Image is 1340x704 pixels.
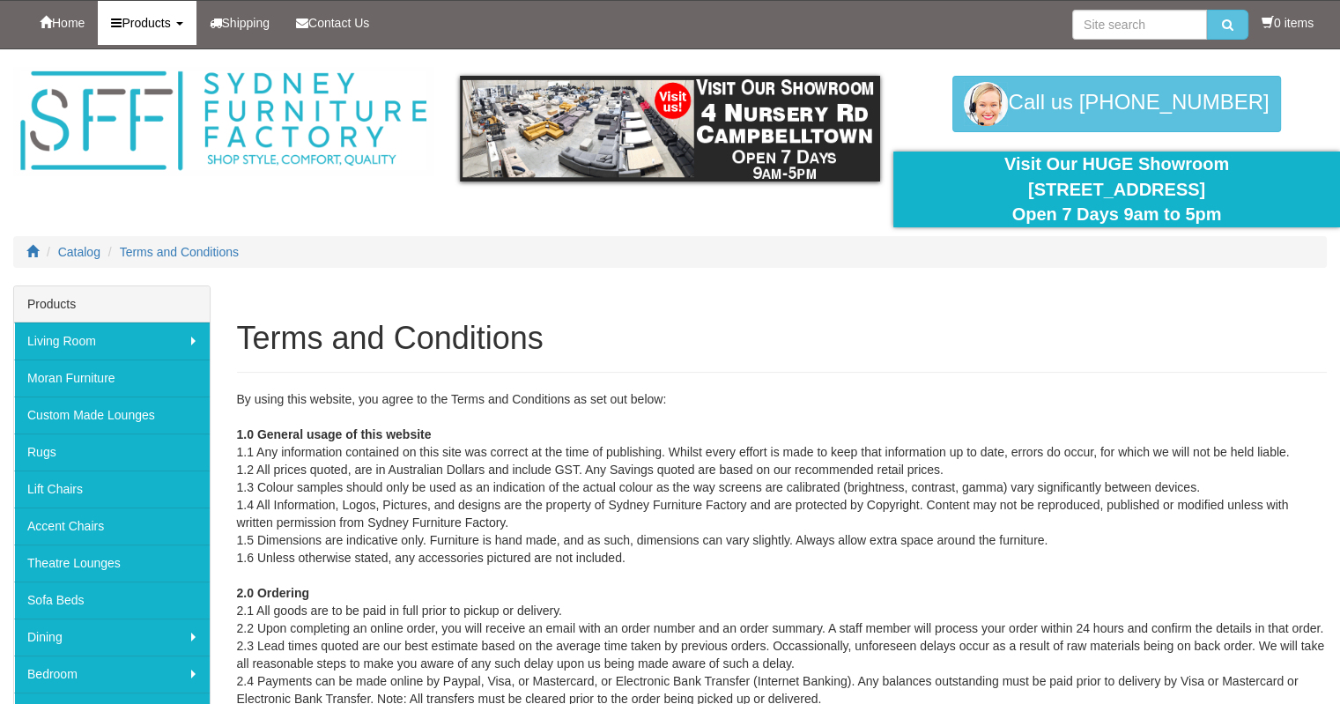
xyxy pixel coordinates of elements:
a: Shipping [196,1,284,45]
strong: 1.0 General usage of this website [237,427,432,441]
span: Home [52,16,85,30]
a: Home [26,1,98,45]
a: Custom Made Lounges [14,396,210,434]
div: Products [14,286,210,322]
a: Contact Us [283,1,382,45]
span: Shipping [222,16,270,30]
input: Site search [1072,10,1207,40]
a: Theatre Lounges [14,545,210,582]
span: Products [122,16,170,30]
a: Bedroom [14,656,210,693]
a: Accent Chairs [14,508,210,545]
a: Lift Chairs [14,471,210,508]
span: Contact Us [308,16,369,30]
a: Dining [14,619,210,656]
img: showroom.gif [460,76,880,182]
h1: Terms and Conditions [237,321,1328,356]
a: Terms and Conditions [120,245,239,259]
div: Visit Our HUGE Showroom [STREET_ADDRESS] Open 7 Days 9am to 5pm [907,152,1327,227]
a: Products [98,1,196,45]
img: Sydney Furniture Factory [13,67,433,175]
a: Rugs [14,434,210,471]
li: 0 items [1262,14,1314,32]
strong: 2.0 Ordering [237,586,309,600]
a: Sofa Beds [14,582,210,619]
a: Catalog [58,245,100,259]
a: Living Room [14,322,210,359]
a: Moran Furniture [14,359,210,396]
